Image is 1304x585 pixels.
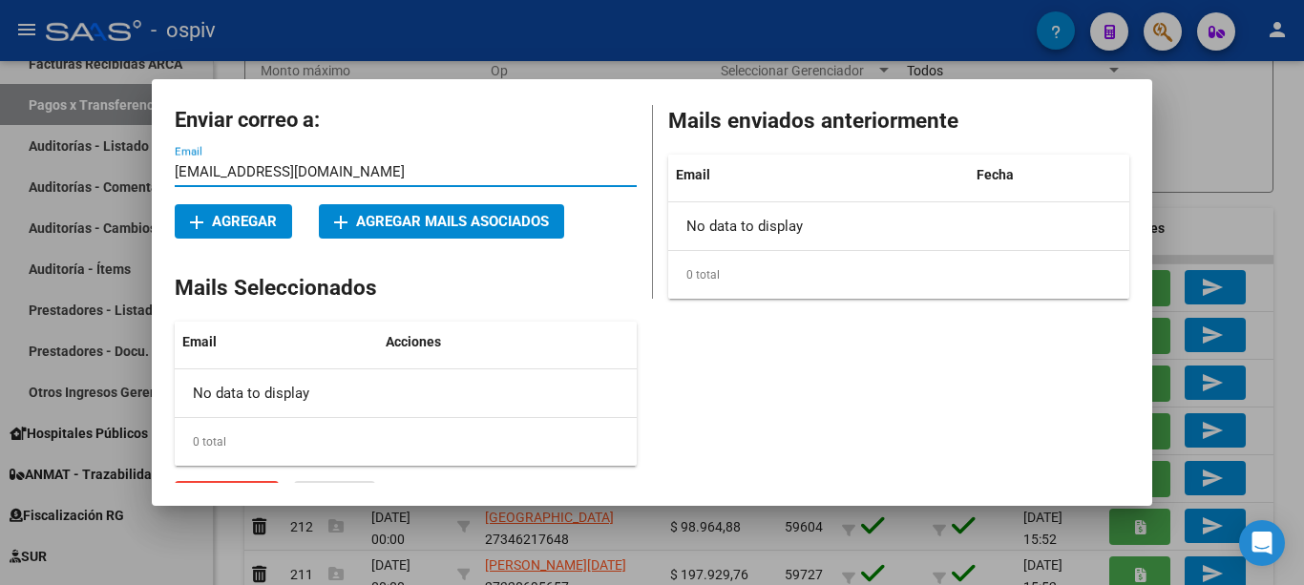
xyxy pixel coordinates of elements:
[1239,520,1285,566] div: Open Intercom Messenger
[175,418,637,466] div: 0 total
[182,334,217,349] span: Email
[668,251,1129,299] div: 0 total
[175,322,378,363] datatable-header-cell: Email
[175,102,637,138] h2: Enviar correo a:
[334,213,549,230] span: Agregar mails asociados
[378,322,493,363] datatable-header-cell: Acciones
[175,369,493,417] div: No data to display
[175,272,637,304] h2: Mails Seleccionados
[969,155,1122,196] datatable-header-cell: Fecha
[386,334,441,349] span: Acciones
[319,204,564,239] button: Agregar mails asociados
[294,481,375,515] button: Enviar
[329,211,352,234] mat-icon: add
[185,211,208,234] mat-icon: add
[175,204,292,239] button: Agregar
[175,481,279,515] button: Cancelar
[977,167,1014,182] span: Fecha
[190,213,277,230] span: Agregar
[668,155,969,196] datatable-header-cell: Email
[676,167,710,182] span: Email
[668,105,1129,137] h2: Mails enviados anteriormente
[668,202,1122,250] div: No data to display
